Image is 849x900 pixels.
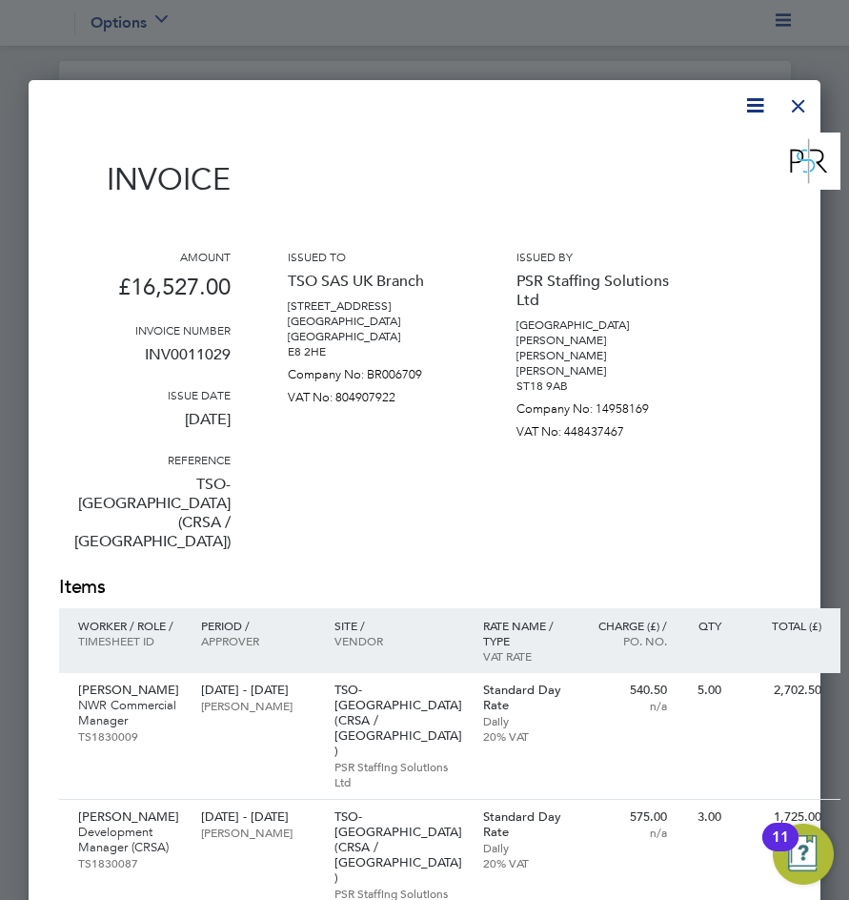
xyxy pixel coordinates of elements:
[483,683,566,713] p: Standard Day Rate
[516,249,688,264] h3: Issued by
[288,264,459,298] p: TSO SAS UK Branch
[740,683,821,698] p: 2,702.50
[516,264,688,317] p: PSR Staffing Solutions Ltd
[516,348,688,363] p: [PERSON_NAME]
[59,161,231,197] h1: Invoice
[201,698,314,713] p: [PERSON_NAME]
[584,633,667,648] p: Po. No.
[288,249,459,264] h3: Issued to
[59,402,231,452] p: [DATE]
[201,683,314,698] p: [DATE] - [DATE]
[78,809,182,825] p: [PERSON_NAME]
[516,317,688,348] p: [GEOGRAPHIC_DATA][PERSON_NAME]
[483,713,566,728] p: Daily
[78,728,182,744] p: TS1830009
[516,363,688,378] p: [PERSON_NAME]
[78,683,182,698] p: [PERSON_NAME]
[483,809,566,840] p: Standard Day Rate
[483,648,566,664] p: VAT rate
[483,618,566,648] p: Rate name / type
[686,809,721,825] p: 3.00
[201,809,314,825] p: [DATE] - [DATE]
[59,467,231,574] p: TSO-[GEOGRAPHIC_DATA] (CRSA / [GEOGRAPHIC_DATA])
[78,855,182,870] p: TS1830087
[288,298,459,314] p: [STREET_ADDRESS]
[584,683,667,698] p: 540.50
[59,387,231,402] h3: Issue date
[334,618,464,633] p: Site /
[59,337,231,387] p: INV0011029
[516,394,688,417] p: Company No: 14958169
[78,618,182,633] p: Worker / Role /
[59,322,231,337] h3: Invoice number
[288,314,459,329] p: [GEOGRAPHIC_DATA]
[59,249,231,264] h3: Amount
[584,825,667,840] p: n/a
[201,825,314,840] p: [PERSON_NAME]
[334,809,464,886] p: TSO-[GEOGRAPHIC_DATA] (CRSA / [GEOGRAPHIC_DATA])
[516,378,688,394] p: ST18 9AB
[334,683,464,759] p: TSO-[GEOGRAPHIC_DATA] (CRSA / [GEOGRAPHIC_DATA])
[288,382,459,405] p: VAT No: 804907922
[483,728,566,744] p: 20% VAT
[773,824,834,885] button: Open Resource Center, 11 new notifications
[483,855,566,870] p: 20% VAT
[778,133,840,190] img: psrsolutions-logo-remittance.png
[483,840,566,855] p: Daily
[59,574,840,601] h2: Items
[584,618,667,633] p: Charge (£) /
[740,809,821,825] p: 1,725.00
[740,618,821,633] p: Total (£)
[516,417,688,440] p: VAT No: 448437467
[686,683,721,698] p: 5.00
[288,344,459,359] p: E8 2HE
[584,698,667,713] p: n/a
[772,837,789,862] div: 11
[59,452,231,467] h3: Reference
[78,698,182,728] p: NWR Commercial Manager
[334,633,464,648] p: Vendor
[201,618,314,633] p: Period /
[59,264,231,322] p: £16,527.00
[78,825,182,855] p: Development Manager (CRSA)
[584,809,667,825] p: 575.00
[288,359,459,382] p: Company No: BR006709
[288,329,459,344] p: [GEOGRAPHIC_DATA]
[201,633,314,648] p: Approver
[78,633,182,648] p: Timesheet ID
[686,618,721,633] p: QTY
[334,759,464,789] p: PSR Staffing Solutions Ltd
